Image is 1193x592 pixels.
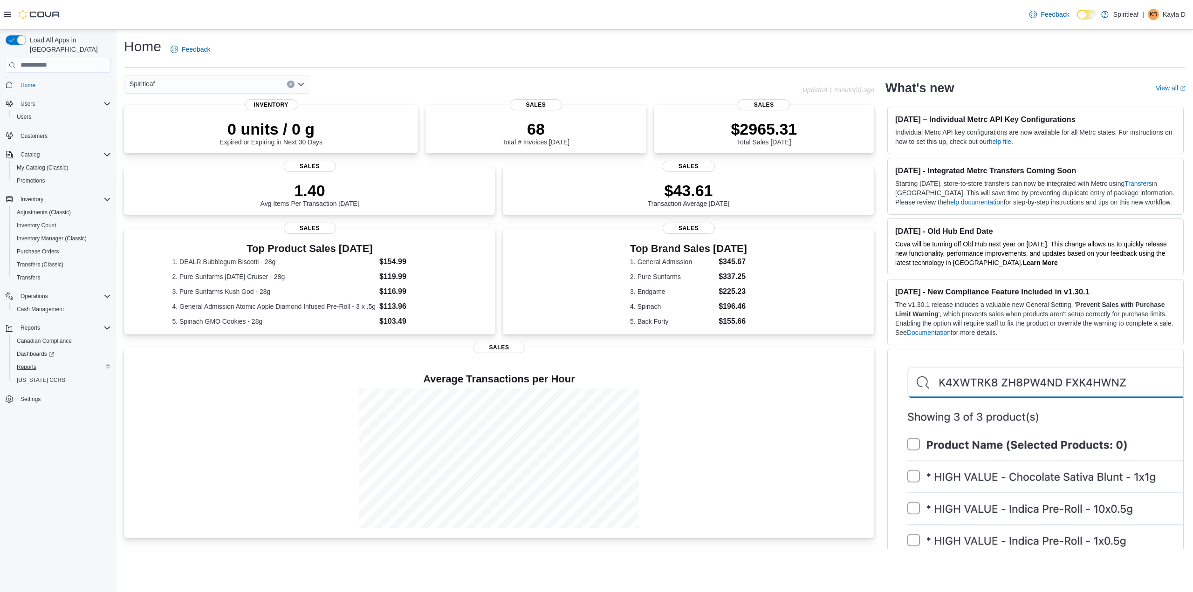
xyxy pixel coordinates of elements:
[9,361,115,374] button: Reports
[895,240,1167,266] span: Cova will be turning off Old Hub next year on [DATE]. This change allows us to quickly release ne...
[167,40,214,59] a: Feedback
[895,166,1176,175] h3: [DATE] - Integrated Metrc Transfers Coming Soon
[17,149,43,160] button: Catalog
[13,233,111,244] span: Inventory Manager (Classic)
[630,302,715,311] dt: 4. Spinach
[13,304,111,315] span: Cash Management
[261,181,359,200] p: 1.40
[17,80,39,91] a: Home
[172,317,376,326] dt: 5. Spinach GMO Cookies - 28g
[2,392,115,406] button: Settings
[663,223,715,234] span: Sales
[21,395,41,403] span: Settings
[379,271,447,282] dd: $119.99
[21,324,40,332] span: Reports
[172,272,376,281] dt: 2. Pure Sunfarms [DATE] Cruiser - 28g
[13,335,111,347] span: Canadian Compliance
[17,130,51,142] a: Customers
[9,161,115,174] button: My Catalog (Classic)
[13,374,69,386] a: [US_STATE] CCRS
[719,316,747,327] dd: $155.66
[502,120,569,138] p: 68
[245,99,297,110] span: Inventory
[731,120,797,146] div: Total Sales [DATE]
[1142,9,1144,20] p: |
[9,374,115,387] button: [US_STATE] CCRS
[648,181,730,207] div: Transaction Average [DATE]
[895,300,1176,337] p: The v1.30.1 release includes a valuable new General Setting, ' ', which prevents sales when produ...
[9,232,115,245] button: Inventory Manager (Classic)
[379,316,447,327] dd: $103.49
[17,261,63,268] span: Transfers (Classic)
[895,287,1176,296] h3: [DATE] - New Compliance Feature Included in v1.30.1
[21,82,35,89] span: Home
[17,248,59,255] span: Purchase Orders
[13,361,40,373] a: Reports
[21,196,43,203] span: Inventory
[13,207,75,218] a: Adjustments (Classic)
[379,286,447,297] dd: $116.99
[17,79,111,91] span: Home
[182,45,210,54] span: Feedback
[1041,10,1069,19] span: Feedback
[172,302,376,311] dt: 4. General Admission Atomic Apple Diamond Infused Pre-Roll - 3 x .5g
[17,194,47,205] button: Inventory
[648,181,730,200] p: $43.61
[2,97,115,110] button: Users
[895,226,1176,236] h3: [DATE] - Old Hub End Date
[17,291,52,302] button: Operations
[9,347,115,361] a: Dashboards
[13,246,111,257] span: Purchase Orders
[630,257,715,266] dt: 1. General Admission
[13,220,111,231] span: Inventory Count
[13,259,67,270] a: Transfers (Classic)
[13,374,111,386] span: Washington CCRS
[1022,259,1057,266] a: Learn More
[2,78,115,92] button: Home
[9,303,115,316] button: Cash Management
[1113,9,1138,20] p: Spiritleaf
[2,129,115,143] button: Customers
[130,78,155,89] span: Spiritleaf
[13,111,35,122] a: Users
[9,219,115,232] button: Inventory Count
[17,274,40,281] span: Transfers
[19,10,61,19] img: Cova
[26,35,111,54] span: Load All Apps in [GEOGRAPHIC_DATA]
[989,138,1011,145] a: help file
[17,350,54,358] span: Dashboards
[13,207,111,218] span: Adjustments (Classic)
[13,233,90,244] a: Inventory Manager (Classic)
[17,322,44,333] button: Reports
[172,287,376,296] dt: 3. Pure Sunfarms Kush God - 28g
[13,220,60,231] a: Inventory Count
[17,291,111,302] span: Operations
[731,120,797,138] p: $2965.31
[510,99,562,110] span: Sales
[13,348,111,360] span: Dashboards
[17,376,65,384] span: [US_STATE] CCRS
[9,258,115,271] button: Transfers (Classic)
[17,235,87,242] span: Inventory Manager (Classic)
[1026,5,1073,24] a: Feedback
[907,329,951,336] a: Documentation
[13,335,75,347] a: Canadian Compliance
[13,162,72,173] a: My Catalog (Classic)
[17,194,111,205] span: Inventory
[379,301,447,312] dd: $113.96
[9,271,115,284] button: Transfers
[2,193,115,206] button: Inventory
[261,181,359,207] div: Avg Items Per Transaction [DATE]
[6,75,111,430] nav: Complex example
[13,162,111,173] span: My Catalog (Classic)
[17,149,111,160] span: Catalog
[13,348,58,360] a: Dashboards
[21,100,35,108] span: Users
[17,177,45,184] span: Promotions
[9,245,115,258] button: Purchase Orders
[17,130,111,142] span: Customers
[124,37,161,56] h1: Home
[1150,9,1158,20] span: KD
[9,334,115,347] button: Canadian Compliance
